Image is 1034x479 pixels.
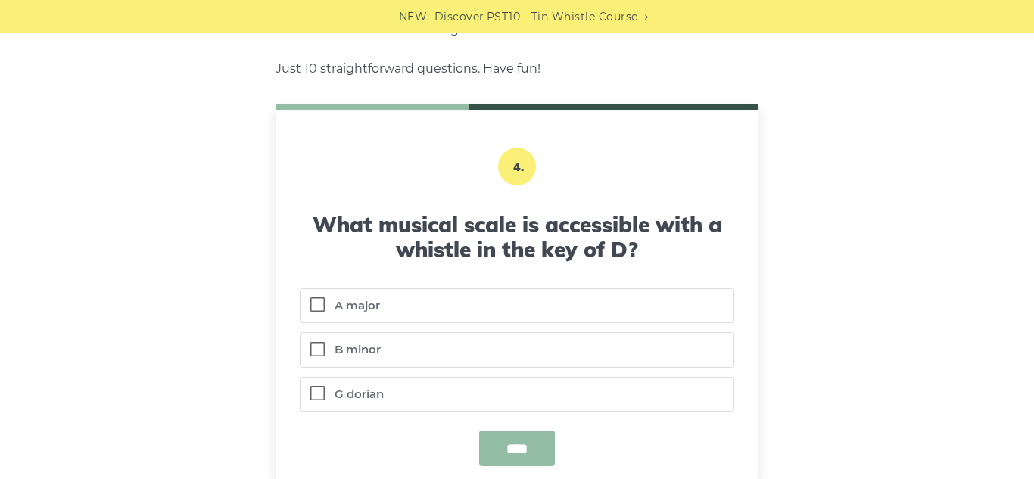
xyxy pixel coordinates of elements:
[467,104,468,110] span: 4
[434,8,484,26] span: Discover
[301,289,733,323] label: A major
[487,8,638,26] a: PST10 - Tin Whistle Course
[399,8,430,26] span: NEW:
[301,378,733,412] label: G dorian
[276,104,469,110] span: /10
[498,148,536,185] p: 4.
[300,212,734,263] h3: What musical scale is accessible with a whistle in the key of D?
[301,333,733,367] label: B minor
